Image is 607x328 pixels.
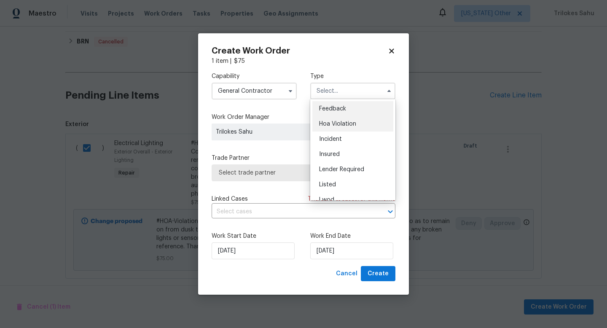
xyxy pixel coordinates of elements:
label: Type [310,72,395,81]
span: Linked Cases [212,195,248,203]
input: M/D/YYYY [212,242,295,259]
span: Feedback [319,106,346,112]
div: 1 item | [212,57,395,65]
label: Work Start Date [212,232,297,240]
button: Cancel [333,266,361,282]
label: Capability [212,72,297,81]
label: Work End Date [310,232,395,240]
span: Incident [319,136,342,142]
span: Listed [319,182,336,188]
label: Work Order Manager [212,113,395,121]
span: Insured [319,151,340,157]
span: Select trade partner [219,169,388,177]
button: Hide options [384,86,394,96]
span: Lender Required [319,167,364,172]
span: 47 [334,196,341,202]
input: Select... [212,83,297,99]
span: Hoa Violation [319,121,356,127]
button: Create [361,266,395,282]
span: Lwod [319,197,334,203]
button: Show options [285,86,295,96]
span: There are case s for this home [308,195,395,203]
input: Select... [310,83,395,99]
span: $ 75 [234,58,245,64]
h2: Create Work Order [212,47,388,55]
input: Select cases [212,205,372,218]
input: M/D/YYYY [310,242,393,259]
button: Open [384,206,396,218]
span: Create [368,269,389,279]
span: Trilokes Sahu [216,128,337,136]
label: Trade Partner [212,154,395,162]
span: Cancel [336,269,357,279]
